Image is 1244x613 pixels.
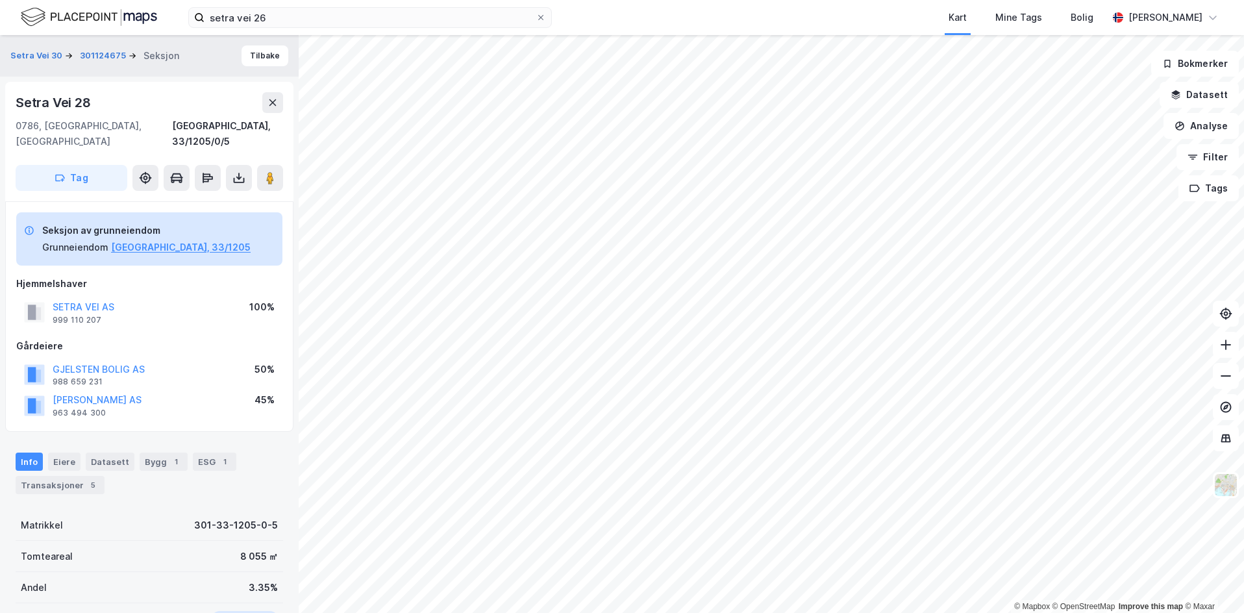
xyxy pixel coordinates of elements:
div: Bygg [140,453,188,471]
div: 100% [249,299,275,315]
div: Seksjon av grunneiendom [42,223,251,238]
div: Hjemmelshaver [16,276,282,292]
div: 1 [169,455,182,468]
div: 999 110 207 [53,315,101,325]
div: 1 [218,455,231,468]
input: Søk på adresse, matrikkel, gårdeiere, leietakere eller personer [205,8,536,27]
div: 50% [255,362,275,377]
div: Gårdeiere [16,338,282,354]
div: Matrikkel [21,518,63,533]
div: Mine Tags [995,10,1042,25]
button: Tags [1178,175,1239,201]
div: 988 659 231 [53,377,103,387]
a: OpenStreetMap [1052,602,1115,611]
div: 0786, [GEOGRAPHIC_DATA], [GEOGRAPHIC_DATA] [16,118,172,149]
div: Seksjon [143,48,179,64]
div: Eiere [48,453,81,471]
div: Setra Vei 28 [16,92,93,113]
button: Setra Vei 30 [10,49,65,62]
a: Improve this map [1119,602,1183,611]
div: 301-33-1205-0-5 [194,518,278,533]
div: 5 [86,479,99,492]
a: Mapbox [1014,602,1050,611]
img: Z [1213,473,1238,497]
iframe: Chat Widget [1179,551,1244,613]
div: 963 494 300 [53,408,106,418]
div: Transaksjoner [16,476,105,494]
div: Datasett [86,453,134,471]
div: Kart [949,10,967,25]
button: Tilbake [242,45,288,66]
div: 8 055 ㎡ [240,549,278,564]
button: 301124675 [80,49,129,62]
button: Bokmerker [1151,51,1239,77]
div: 45% [255,392,275,408]
div: [PERSON_NAME] [1128,10,1202,25]
div: Grunneiendom [42,240,108,255]
div: Andel [21,580,47,595]
button: Tag [16,165,127,191]
button: [GEOGRAPHIC_DATA], 33/1205 [111,240,251,255]
div: Bolig [1071,10,1093,25]
img: logo.f888ab2527a4732fd821a326f86c7f29.svg [21,6,157,29]
button: Analyse [1163,113,1239,139]
div: [GEOGRAPHIC_DATA], 33/1205/0/5 [172,118,283,149]
div: 3.35% [249,580,278,595]
div: Info [16,453,43,471]
div: Tomteareal [21,549,73,564]
button: Datasett [1160,82,1239,108]
div: ESG [193,453,236,471]
button: Filter [1176,144,1239,170]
